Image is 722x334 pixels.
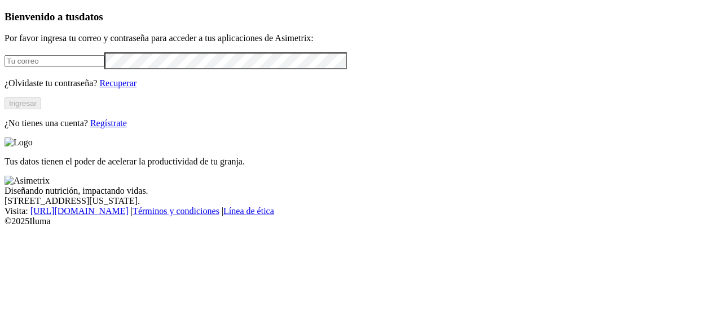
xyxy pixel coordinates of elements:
h3: Bienvenido a tus [5,11,717,23]
div: Diseñando nutrición, impactando vidas. [5,186,717,196]
p: Por favor ingresa tu correo y contraseña para acceder a tus aplicaciones de Asimetrix: [5,33,717,43]
span: datos [79,11,103,23]
p: ¿Olvidaste tu contraseña? [5,78,717,88]
p: Tus datos tienen el poder de acelerar la productividad de tu granja. [5,157,717,167]
a: Regístrate [90,118,127,128]
button: Ingresar [5,97,41,109]
a: Línea de ética [223,206,274,216]
img: Logo [5,137,33,148]
div: [STREET_ADDRESS][US_STATE]. [5,196,717,206]
a: Términos y condiciones [133,206,219,216]
div: © 2025 Iluma [5,216,717,226]
p: ¿No tienes una cuenta? [5,118,717,128]
img: Asimetrix [5,176,50,186]
div: Visita : | | [5,206,717,216]
input: Tu correo [5,55,104,67]
a: Recuperar [99,78,137,88]
a: [URL][DOMAIN_NAME] [30,206,129,216]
